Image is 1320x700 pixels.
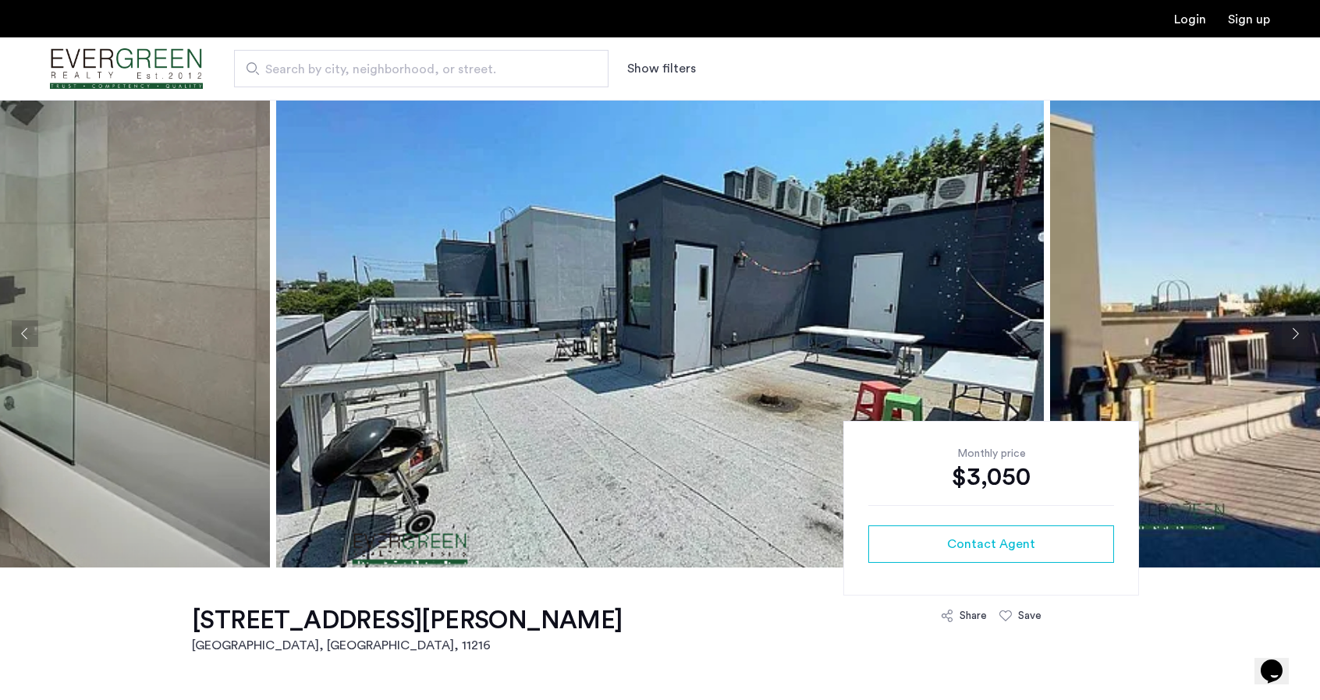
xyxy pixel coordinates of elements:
iframe: chat widget [1254,638,1304,684]
div: Save [1018,608,1041,624]
h1: [STREET_ADDRESS][PERSON_NAME] [192,605,623,636]
img: apartment [276,100,1044,567]
button: Show or hide filters [627,59,696,78]
a: Cazamio Logo [50,40,203,98]
span: Search by city, neighborhood, or street. [265,60,565,79]
a: Login [1174,13,1206,26]
img: logo [50,40,203,98]
div: Share [960,608,987,624]
span: Contact Agent [947,535,1035,553]
a: Registration [1228,13,1270,26]
a: [STREET_ADDRESS][PERSON_NAME][GEOGRAPHIC_DATA], [GEOGRAPHIC_DATA], 11216 [192,605,623,655]
div: $3,050 [868,461,1114,493]
input: Apartment Search [234,50,609,87]
button: button [868,525,1114,563]
button: Previous apartment [12,320,38,347]
button: Next apartment [1282,320,1308,347]
div: Monthly price [868,446,1114,461]
h2: [GEOGRAPHIC_DATA], [GEOGRAPHIC_DATA] , 11216 [192,636,623,655]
